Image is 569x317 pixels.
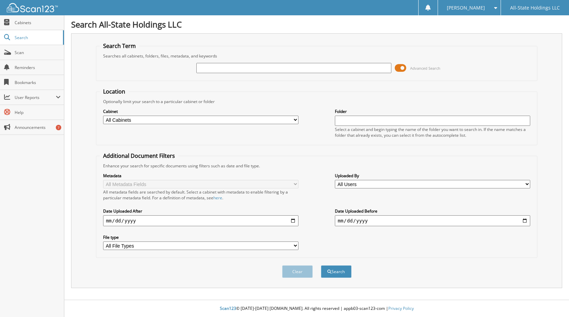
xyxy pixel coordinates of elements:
[15,80,61,85] span: Bookmarks
[335,109,530,114] label: Folder
[15,50,61,55] span: Scan
[282,265,313,278] button: Clear
[100,42,139,50] legend: Search Term
[15,95,56,100] span: User Reports
[388,305,414,311] a: Privacy Policy
[410,66,440,71] span: Advanced Search
[15,124,61,130] span: Announcements
[103,215,298,226] input: start
[335,215,530,226] input: end
[100,163,534,169] div: Enhance your search for specific documents using filters such as date and file type.
[15,110,61,115] span: Help
[7,3,58,12] img: scan123-logo-white.svg
[213,195,222,201] a: here
[71,19,562,30] h1: Search All-State Holdings LLC
[100,152,178,160] legend: Additional Document Filters
[103,173,298,179] label: Metadata
[335,208,530,214] label: Date Uploaded Before
[103,234,298,240] label: File type
[103,208,298,214] label: Date Uploaded After
[100,53,534,59] div: Searches all cabinets, folders, files, metadata, and keywords
[335,173,530,179] label: Uploaded By
[100,99,534,104] div: Optionally limit your search to a particular cabinet or folder
[335,127,530,138] div: Select a cabinet and begin typing the name of the folder you want to search in. If the name match...
[321,265,352,278] button: Search
[103,109,298,114] label: Cabinet
[447,6,485,10] span: [PERSON_NAME]
[56,125,61,130] div: 7
[15,35,60,40] span: Search
[15,65,61,70] span: Reminders
[220,305,236,311] span: Scan123
[510,6,560,10] span: All-State Holdings LLC
[15,20,61,26] span: Cabinets
[64,300,569,317] div: © [DATE]-[DATE] [DOMAIN_NAME]. All rights reserved | appb03-scan123-com |
[100,88,129,95] legend: Location
[103,189,298,201] div: All metadata fields are searched by default. Select a cabinet with metadata to enable filtering b...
